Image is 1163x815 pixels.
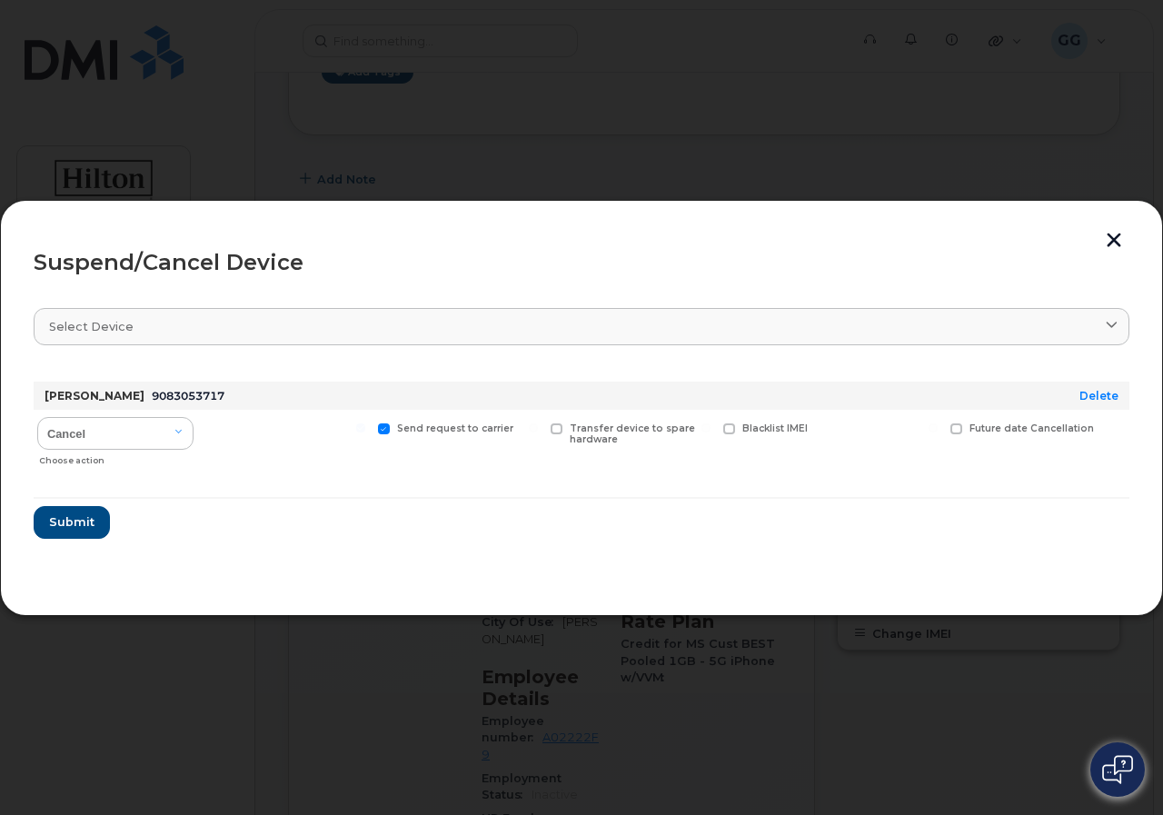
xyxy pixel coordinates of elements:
img: Open chat [1102,755,1133,784]
div: Suspend/Cancel Device [34,252,1129,273]
span: Future date Cancellation [969,422,1094,434]
input: Future date Cancellation [929,423,938,432]
a: Delete [1079,389,1118,403]
span: Blacklist IMEI [742,422,808,434]
span: Send request to carrier [397,422,513,434]
input: Send request to carrier [356,423,365,432]
input: Blacklist IMEI [701,423,711,432]
input: Transfer device to spare hardware [529,423,538,432]
span: Transfer device to spare hardware [570,422,695,446]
